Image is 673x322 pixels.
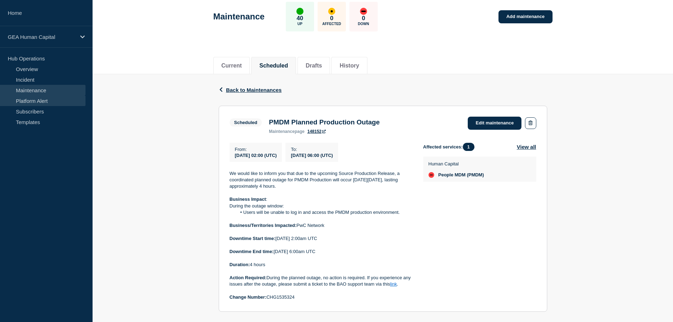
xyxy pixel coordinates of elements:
span: maintenance [269,129,295,134]
div: down [429,172,434,178]
p: [DATE] 2:00am UTC [230,235,412,242]
span: Affected services: [423,143,478,151]
p: PwC Network [230,222,412,229]
p: page [269,129,305,134]
span: Scheduled [230,118,262,127]
li: Users will be unable to log in and access the PMDM production environment. [236,209,412,216]
p: 40 [296,15,303,22]
p: During the outage window: [230,203,412,209]
p: 4 hours [230,262,412,268]
span: 1 [463,143,474,151]
h3: PMDM Planned Production Outage [269,118,380,126]
a: Edit maintenance [468,117,521,130]
p: To : [291,147,333,152]
strong: Business Impact [230,197,266,202]
button: Drafts [306,63,322,69]
button: Current [222,63,242,69]
button: View all [517,143,536,151]
p: Human Capital [429,161,484,166]
strong: Business/Territories Impacted: [230,223,297,228]
a: Add maintenance [498,10,552,23]
p: We would like to inform you that due to the upcoming Source Production Release, a coordinated pla... [230,170,412,190]
button: Scheduled [259,63,288,69]
p: 0 [330,15,333,22]
button: History [340,63,359,69]
strong: Downtime Start time: [230,236,276,241]
div: down [360,8,367,15]
p: [DATE] 6:00am UTC [230,248,412,255]
p: GEA Human Capital [8,34,76,40]
p: CHG1535324 [230,294,412,300]
a: link [390,281,397,287]
button: Back to Maintenances [219,87,282,93]
p: From : [235,147,277,152]
span: Back to Maintenances [226,87,282,93]
span: [DATE] 02:00 (UTC) [235,153,277,158]
p: Affected [322,22,341,26]
span: [DATE] 06:00 (UTC) [291,153,333,158]
a: 148152 [307,129,326,134]
strong: Change Number: [230,294,267,300]
h1: Maintenance [213,12,265,22]
p: 0 [362,15,365,22]
strong: Action Required: [230,275,267,280]
strong: Duration: [230,262,250,267]
div: affected [328,8,335,15]
p: : [230,196,412,203]
p: During the planned outage, no action is required. If you experience any issues after the outage, ... [230,275,412,288]
p: Down [358,22,369,26]
span: People MDM (PMDM) [438,172,484,178]
p: Up [297,22,302,26]
div: up [296,8,303,15]
strong: Downtime End time: [230,249,274,254]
